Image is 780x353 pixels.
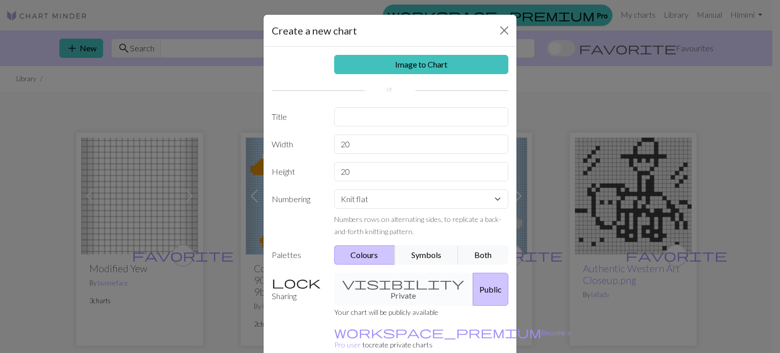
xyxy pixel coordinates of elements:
[334,328,571,349] a: Become a Pro user
[266,245,328,265] label: Palettes
[334,325,541,339] span: workspace_premium
[272,23,357,38] h5: Create a new chart
[473,273,508,306] button: Public
[266,273,328,306] label: Sharing
[266,135,328,154] label: Width
[334,55,509,74] a: Image to Chart
[395,245,459,265] button: Symbols
[266,107,328,126] label: Title
[334,328,571,349] small: to create private charts
[458,245,509,265] button: Both
[334,215,501,236] small: Numbers rows on alternating sides, to replicate a back-and-forth knitting pattern.
[334,308,438,316] small: Your chart will be publicly available
[266,162,328,181] label: Height
[334,245,396,265] button: Colours
[266,189,328,237] label: Numbering
[496,22,512,39] button: Close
